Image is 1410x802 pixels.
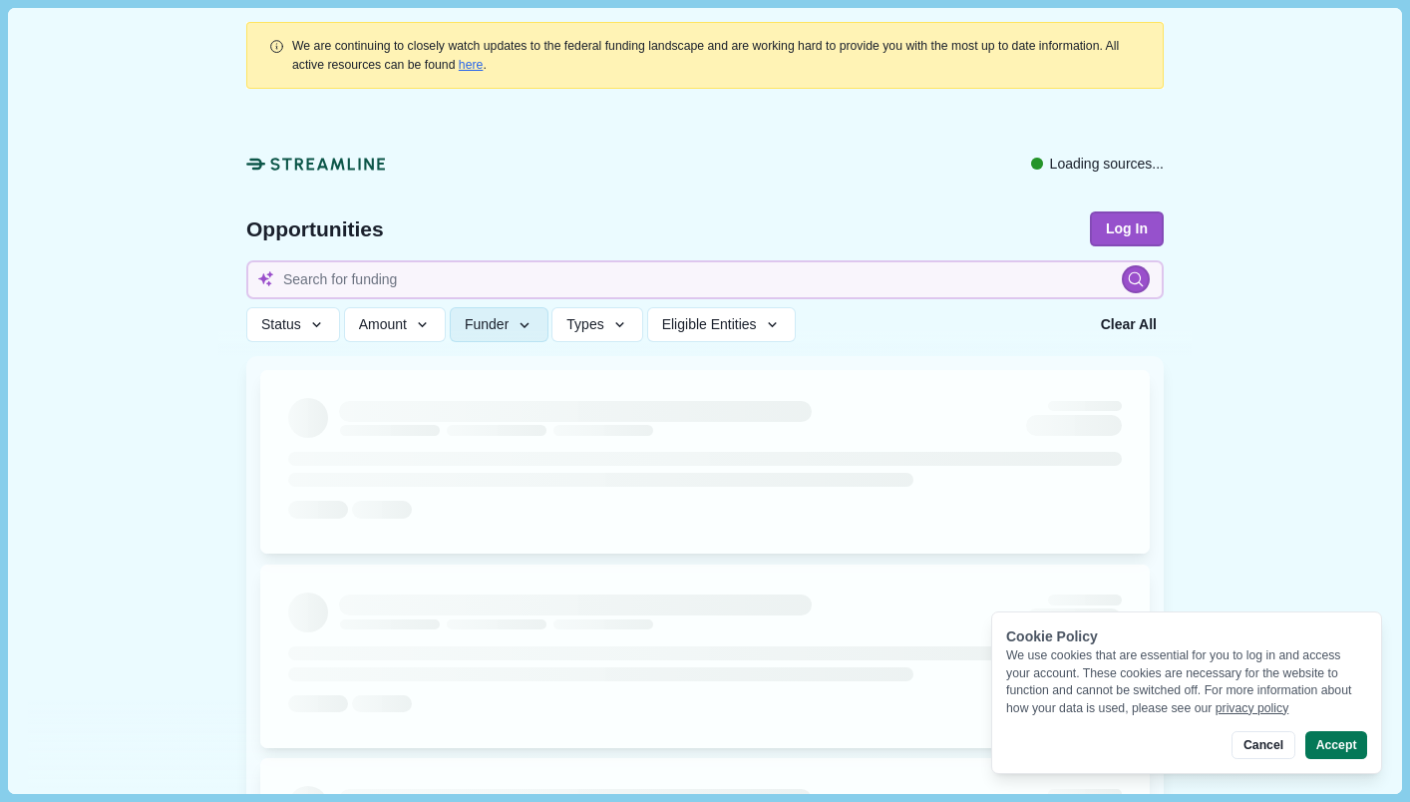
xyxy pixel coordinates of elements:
[292,37,1142,74] div: .
[551,307,643,342] button: Types
[662,316,757,333] span: Eligible Entities
[1232,731,1294,759] button: Cancel
[359,316,407,333] span: Amount
[1090,211,1164,246] button: Log In
[459,58,484,72] a: here
[1006,647,1367,717] div: We use cookies that are essential for you to log in and access your account. These cookies are ne...
[1216,701,1289,715] a: privacy policy
[292,39,1119,71] span: We are continuing to closely watch updates to the federal funding landscape and are working hard ...
[246,260,1164,299] input: Search for funding
[246,218,384,239] span: Opportunities
[1050,154,1164,175] span: Loading sources...
[246,307,340,342] button: Status
[1094,307,1164,342] button: Clear All
[566,316,603,333] span: Types
[465,316,509,333] span: Funder
[261,316,301,333] span: Status
[1006,628,1098,644] span: Cookie Policy
[1305,731,1367,759] button: Accept
[450,307,548,342] button: Funder
[647,307,796,342] button: Eligible Entities
[344,307,447,342] button: Amount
